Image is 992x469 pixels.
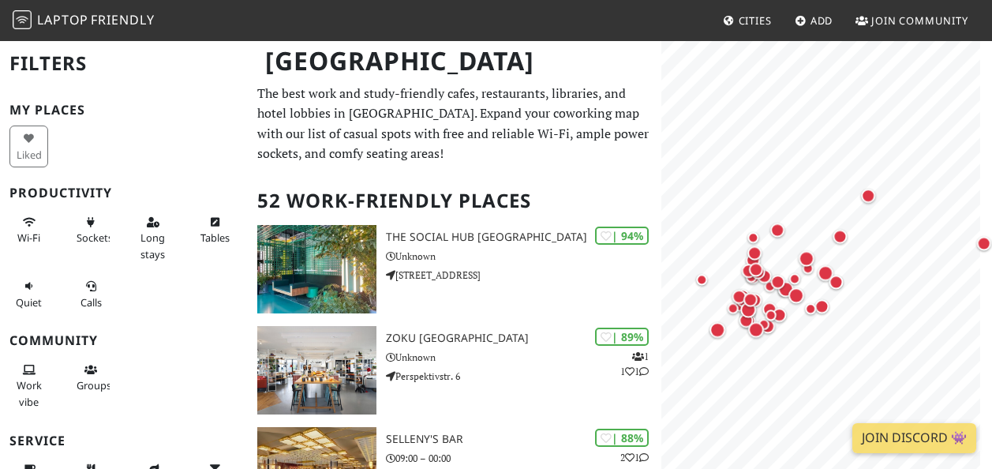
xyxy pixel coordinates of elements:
p: The best work and study-friendly cafes, restaurants, libraries, and hotel lobbies in [GEOGRAPHIC_... [257,84,652,164]
div: | 89% [595,328,649,346]
button: Calls [72,273,110,315]
div: Map marker [795,293,826,325]
button: Wi-Fi [9,209,48,251]
div: Map marker [724,280,755,312]
div: Map marker [762,214,793,246]
a: LaptopFriendly LaptopFriendly [13,7,155,35]
img: LaptopFriendly [13,10,32,29]
span: Laptop [37,11,88,28]
h3: Community [9,333,238,348]
div: Map marker [779,263,810,295]
button: Tables [196,209,234,251]
span: Video/audio calls [80,295,102,310]
div: Map marker [764,299,795,331]
span: Quiet [16,295,42,310]
div: Map marker [733,255,765,287]
img: Zoku Vienna [257,326,376,415]
div: Map marker [739,237,770,268]
p: [STREET_ADDRESS] [386,268,661,283]
div: Map marker [743,256,774,287]
div: Map marker [739,284,770,316]
div: Map marker [791,242,822,274]
button: Groups [72,357,110,399]
span: People working [17,378,42,408]
button: Long stays [133,209,172,267]
span: Power sockets [77,231,113,245]
div: Map marker [806,291,837,322]
div: Map marker [792,253,824,284]
h3: Service [9,433,238,448]
div: Map marker [702,314,733,346]
p: 1 1 1 [620,349,649,379]
div: Map marker [752,310,784,342]
span: Cities [739,13,772,28]
div: Map marker [852,180,884,212]
span: Group tables [77,378,111,392]
p: Unknown [386,249,661,264]
button: Work vibe [9,357,48,415]
div: Map marker [737,244,769,276]
span: Work-friendly tables [200,231,230,245]
span: Friendly [91,11,154,28]
div: Map marker [732,305,764,336]
h3: Zoku [GEOGRAPHIC_DATA] [386,332,661,345]
p: 2 1 [620,450,649,465]
span: Stable Wi-Fi [17,231,40,245]
a: Join Community [849,6,975,35]
div: Map marker [737,222,769,253]
div: Map marker [686,264,717,295]
div: Map marker [730,305,762,336]
a: Join Discord 👾 [852,423,976,453]
a: Cities [717,6,778,35]
a: Add [788,6,840,35]
div: Map marker [728,283,759,315]
div: Map marker [740,313,772,345]
div: Map marker [820,266,852,298]
h3: Productivity [9,186,238,201]
div: Map marker [755,299,787,331]
h3: The Social Hub [GEOGRAPHIC_DATA] [386,231,661,244]
p: Perspektivstr. 6 [386,369,661,384]
h1: [GEOGRAPHIC_DATA] [253,39,658,83]
a: Zoku Vienna | 89% 111 Zoku [GEOGRAPHIC_DATA] Unknown Perspektivstr. 6 [248,326,661,415]
p: 09:00 – 00:00 [386,451,661,466]
div: | 88% [595,429,649,447]
div: Map marker [780,280,812,311]
button: Sockets [72,209,110,251]
span: Long stays [140,231,165,261]
span: Add [810,13,833,28]
span: Join Community [871,13,968,28]
div: Map marker [732,294,764,325]
button: Quiet [9,273,48,315]
div: Map marker [748,309,780,340]
p: Unknown [386,350,661,365]
div: Map marker [717,292,749,324]
div: | 94% [595,227,649,245]
h2: 52 Work-Friendly Places [257,177,652,225]
div: Map marker [824,220,855,252]
div: Map marker [735,283,766,315]
h2: Filters [9,39,238,88]
div: Map marker [762,266,794,298]
h3: My Places [9,103,238,118]
div: Map marker [810,257,841,289]
a: The Social Hub Vienna | 94% The Social Hub [GEOGRAPHIC_DATA] Unknown [STREET_ADDRESS] [248,225,661,313]
img: The Social Hub Vienna [257,225,376,313]
h3: SELLENY'S Bar [386,433,661,446]
div: Map marker [740,253,772,285]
